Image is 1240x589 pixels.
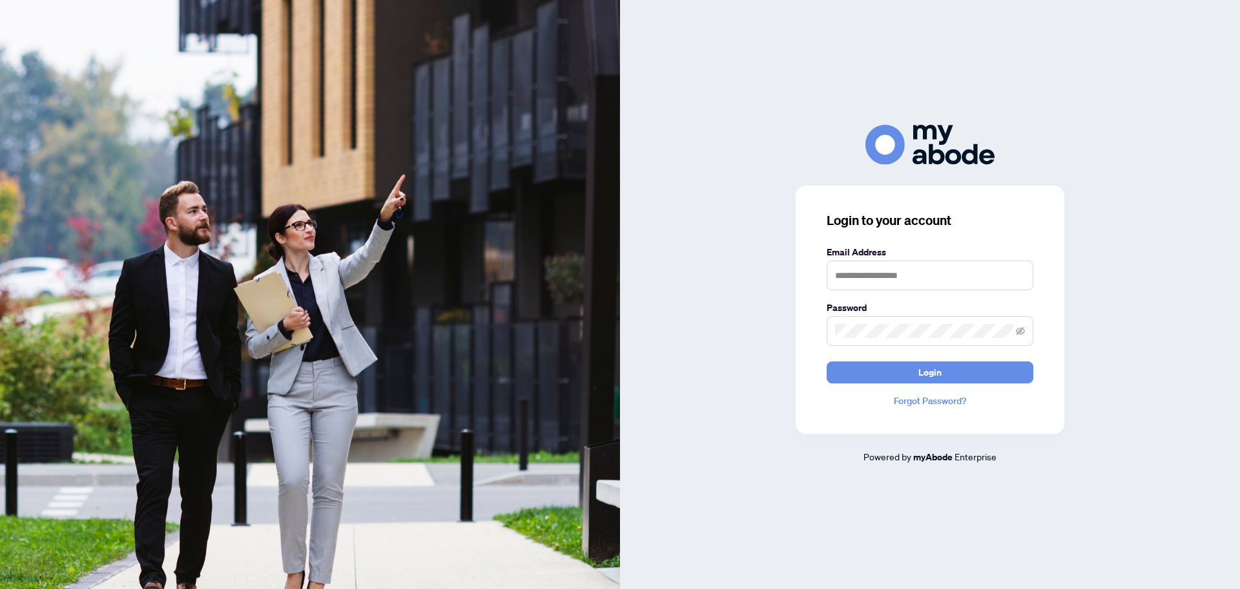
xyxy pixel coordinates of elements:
[827,361,1033,383] button: Login
[865,125,995,164] img: ma-logo
[1016,327,1025,336] span: eye-invisible
[827,211,1033,230] h3: Login to your account
[918,362,942,383] span: Login
[827,301,1033,315] label: Password
[827,394,1033,408] a: Forgot Password?
[863,451,911,462] span: Powered by
[955,451,997,462] span: Enterprise
[913,450,953,464] a: myAbode
[827,245,1033,259] label: Email Address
